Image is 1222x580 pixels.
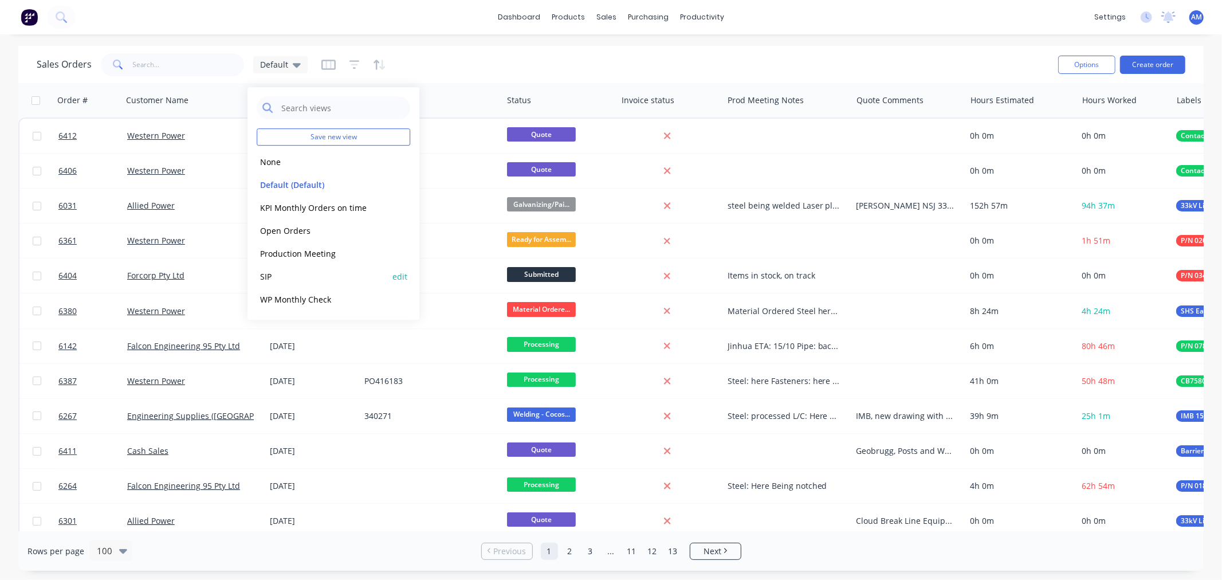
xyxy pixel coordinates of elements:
span: 4h 24m [1082,305,1110,316]
span: 6031 [58,200,77,211]
span: 6264 [58,480,77,492]
span: 6412 [58,130,77,142]
div: Customer Name [126,95,188,106]
span: P/N 0785 [1181,340,1211,352]
div: sales [591,9,622,26]
a: 6142 [58,329,127,363]
span: 94h 37m [1082,200,1115,211]
button: P/N 0785 [1176,340,1215,352]
div: Order # [57,95,88,106]
div: [DATE] [270,410,355,422]
div: settings [1089,9,1131,26]
div: PO416183 [364,375,492,387]
span: Processing [507,477,576,492]
a: 6412 [58,119,127,153]
span: Rows per page [27,546,84,557]
div: [DATE] [270,515,355,527]
button: Options [1058,56,1115,74]
div: Cloud Break Line Equipment crossarms AM to follow up 30/09, sitting with Engineers assessment for... [856,515,956,527]
span: 6404 [58,270,77,281]
a: Western Power [127,375,185,386]
span: 6361 [58,235,77,246]
span: P/N 0202 [1181,235,1211,246]
span: AM [1191,12,1202,22]
a: Cash Sales [127,445,168,456]
a: dashboard [492,9,546,26]
div: 0h 0m [970,270,1067,281]
a: 6267 [58,399,127,433]
span: Quote [507,162,576,177]
div: 39h 9m [970,410,1067,422]
input: Search... [133,53,245,76]
a: Page 13 [665,543,682,560]
span: 50h 48m [1082,375,1115,386]
div: 4h 0m [970,480,1067,492]
div: 6h 0m [970,340,1067,352]
div: Prod Meeting Notes [728,95,804,106]
div: [DATE] [270,480,355,492]
div: productivity [674,9,730,26]
a: 6387 [58,364,127,398]
span: 0h 0m [1082,445,1106,456]
div: A58688027 [364,235,492,246]
div: purchasing [622,9,674,26]
div: Jinhua ETA: 15/10 Pipe: back from galv Brass: being machined Fasteners: here 35SHS material order... [728,340,842,352]
div: [DATE] [270,340,355,352]
div: [DATE] [270,445,355,457]
div: Material Ordered Steel here Fasteners here Being cut/welded [DATE] [728,305,842,317]
button: edit [392,271,407,283]
a: 6264 [58,469,127,503]
img: Factory [21,9,38,26]
a: 6301 [58,504,127,538]
span: Quote [507,512,576,527]
span: P/N 0345 [1181,270,1211,281]
span: Submitted [507,267,576,281]
div: [PERSON_NAME] NSJ 33kV project Project has kicked off and procurement packages being finalised th... [856,200,956,211]
span: 6301 [58,515,77,527]
a: Allied Power [127,200,175,211]
span: Ready for Assem... [507,232,576,246]
div: Steel: processed L/C: Here Being welded. NDT booked for [DATE] [728,410,842,422]
div: 41h 0m [970,375,1067,387]
span: 6267 [58,410,77,422]
a: 6380 [58,294,127,328]
span: Material Ordere... [507,302,576,316]
button: Production Meeting [257,247,387,260]
span: Default [260,58,288,70]
input: Search views [280,96,404,119]
div: Steel: Here Being notched [728,480,842,492]
a: Page 1 is your current page [541,543,558,560]
a: Page 3 [582,543,599,560]
div: Geobrugg, Posts and Washer Plates. Onboarding [856,445,956,457]
h1: Sales Orders [37,59,92,70]
div: Hours Worked [1082,95,1137,106]
span: 6411 [58,445,77,457]
div: Status [507,95,531,106]
button: P/N 0202 [1176,235,1215,246]
div: PO-2781-007 [364,200,492,211]
a: 6404 [58,258,127,293]
span: Previous [493,546,526,557]
div: [DATE] [270,375,355,387]
div: 0h 0m [970,515,1067,527]
button: Save new view [257,128,410,146]
button: None [257,155,387,168]
span: Welding - Cocos... [507,407,576,422]
span: Processing [507,373,576,387]
a: 6411 [58,434,127,468]
span: IMB 150PFC [1181,410,1220,422]
span: 0h 0m [1082,130,1106,141]
span: 0h 0m [1082,515,1106,526]
a: Western Power [127,165,185,176]
div: IMB, new drawing with outside welding only. Christmas Creek job for Genus, [PERSON_NAME] asked to... [856,410,956,422]
span: 25h 1m [1082,410,1110,421]
div: products [546,9,591,26]
button: Create order [1120,56,1185,74]
a: Previous page [482,546,532,557]
div: A58725002 [364,305,492,317]
div: 340271 [364,410,492,422]
div: Quote Comments [856,95,924,106]
div: Invoice status [622,95,674,106]
span: P/N 0188 [1181,480,1211,492]
span: 62h 54m [1082,480,1115,491]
